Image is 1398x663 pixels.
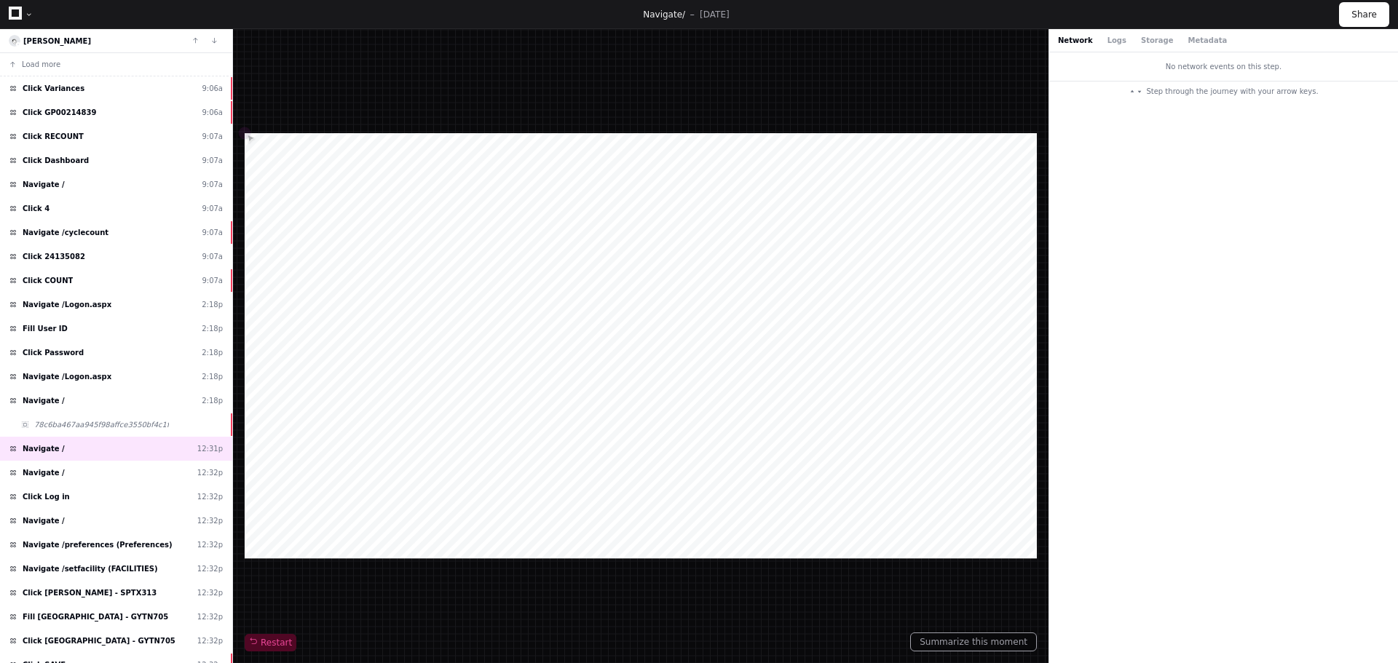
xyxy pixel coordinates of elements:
[202,347,223,358] div: 2:18p
[202,299,223,310] div: 2:18p
[23,539,172,550] span: Navigate /preferences (Preferences)
[202,275,223,286] div: 9:07a
[23,395,65,406] span: Navigate /
[249,637,292,648] span: Restart
[700,9,730,20] p: [DATE]
[1188,35,1227,46] button: Metadata
[23,467,65,478] span: Navigate /
[23,515,65,526] span: Navigate /
[910,632,1037,651] button: Summarize this moment
[23,83,84,94] span: Click Variances
[23,131,84,142] span: Click RECOUNT
[202,131,223,142] div: 9:07a
[23,347,84,358] span: Click Password
[202,251,223,262] div: 9:07a
[197,563,223,574] div: 12:32p
[23,251,85,262] span: Click 24135082
[23,491,70,502] span: Click Log in
[202,395,223,406] div: 2:18p
[1339,2,1389,27] button: Share
[23,611,168,622] span: Fill [GEOGRAPHIC_DATA] - GYTN705
[197,491,223,502] div: 12:32p
[245,634,296,651] button: Restart
[34,419,169,430] span: 78c6ba467aa945f98affce3550bf4c1f
[202,323,223,334] div: 2:18p
[202,203,223,214] div: 9:07a
[197,467,223,478] div: 12:32p
[202,227,223,238] div: 9:07a
[23,107,96,118] span: Click GP00214839
[197,515,223,526] div: 12:32p
[202,371,223,382] div: 2:18p
[23,563,158,574] span: Navigate /setfacility (FACILITIES)
[202,107,223,118] div: 9:06a
[1049,52,1398,81] div: No network events on this step.
[202,155,223,166] div: 9:07a
[197,611,223,622] div: 12:32p
[23,371,111,382] span: Navigate /Logon.aspx
[22,59,60,70] span: Load more
[23,635,175,646] span: Click [GEOGRAPHIC_DATA] - GYTN705
[23,587,157,598] span: Click [PERSON_NAME] - SPTX313
[23,275,73,286] span: Click COUNT
[23,179,65,190] span: Navigate /
[197,443,223,454] div: 12:31p
[197,635,223,646] div: 12:32p
[23,299,111,310] span: Navigate /Logon.aspx
[10,36,20,46] img: 10.svg
[643,9,682,20] span: Navigate
[202,179,223,190] div: 9:07a
[23,227,108,238] span: Navigate /cyclecount
[23,203,50,214] span: Click 4
[1141,35,1173,46] button: Storage
[23,443,65,454] span: Navigate /
[197,587,223,598] div: 12:32p
[197,539,223,550] div: 12:32p
[23,155,89,166] span: Click Dashboard
[682,9,685,20] span: /
[1107,35,1126,46] button: Logs
[202,83,223,94] div: 9:06a
[23,37,91,45] a: [PERSON_NAME]
[1058,35,1093,46] button: Network
[1146,86,1318,97] span: Step through the journey with your arrow keys.
[23,323,68,334] span: Fill User ID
